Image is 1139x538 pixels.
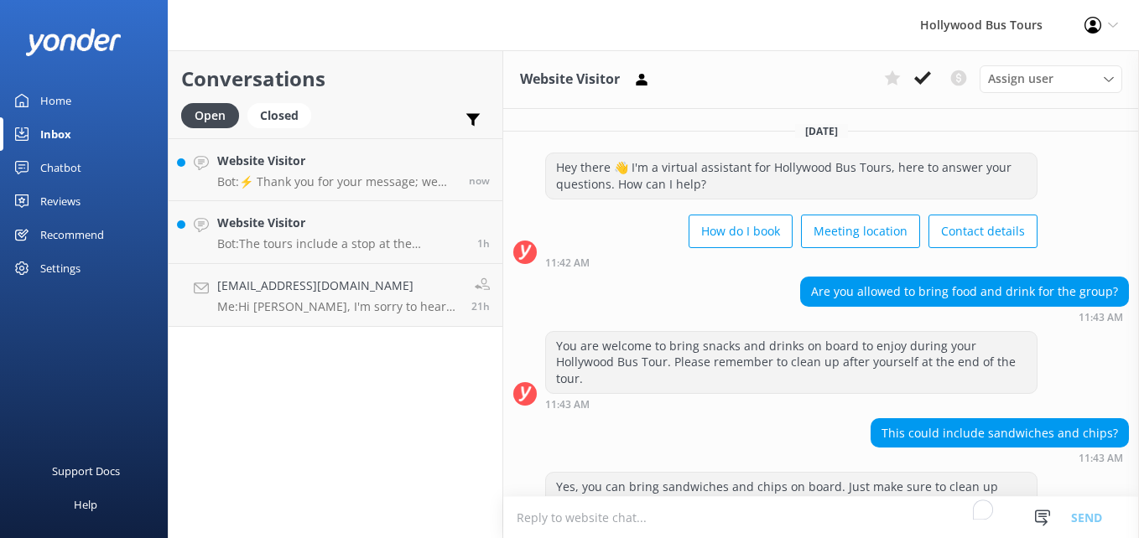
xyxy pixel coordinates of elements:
div: Yes, you can bring sandwiches and chips on board. Just make sure to clean up after yourself to he... [546,473,1037,517]
p: Bot: ⚡ Thank you for your message; we are connecting you to a team member who will be with you sh... [217,174,456,189]
strong: 11:43 AM [545,400,590,410]
span: Oct 11 2025 01:42pm (UTC -07:00) America/Tijuana [471,299,490,313]
div: This could include sandwiches and chips? [871,419,1128,447]
strong: 11:42 AM [545,258,590,268]
div: Open [181,103,239,128]
div: Home [40,84,71,117]
strong: 11:43 AM [1079,453,1123,463]
div: Hey there 👋 I'm a virtual assistant for Hollywood Bus Tours, here to answer your questions. How c... [546,153,1037,198]
a: Open [181,106,247,124]
div: Inbox [40,117,71,151]
span: Assign user [988,70,1053,88]
h4: Website Visitor [217,152,456,170]
p: Bot: The tours include a stop at the [PERSON_NAME][GEOGRAPHIC_DATA], which offers a great view of... [217,236,465,251]
div: Are you allowed to bring food and drink for the group? [801,277,1128,306]
a: Closed [247,106,320,124]
div: Recommend [40,218,104,251]
span: Oct 12 2025 11:37am (UTC -07:00) America/Tijuana [469,173,490,188]
textarea: To enrich screen reader interactions, please activate Accessibility in Grammarly extension settings [503,497,1139,538]
a: Website VisitorBot:⚡ Thank you for your message; we are connecting you to a team member who will ... [169,138,502,201]
button: How do I book [689,215,793,248]
a: [EMAIL_ADDRESS][DOMAIN_NAME]Me:Hi [PERSON_NAME], I'm sorry to hear you won't make your tour. Unfo... [169,264,502,327]
div: Oct 09 2025 11:43am (UTC -07:00) America/Tijuana [871,452,1129,463]
h3: Website Visitor [520,69,620,91]
h4: [EMAIL_ADDRESS][DOMAIN_NAME] [217,277,459,295]
span: [DATE] [795,124,848,138]
div: Settings [40,251,81,285]
p: Me: Hi [PERSON_NAME], I'm sorry to hear you won't make your tour. Unfortunately, it's too late to... [217,299,459,314]
strong: 11:43 AM [1079,313,1123,323]
div: Oct 09 2025 11:42am (UTC -07:00) America/Tijuana [545,256,1038,268]
button: Meeting location [801,215,920,248]
div: Closed [247,103,311,128]
div: Chatbot [40,151,81,184]
h4: Website Visitor [217,214,465,232]
button: Contact details [928,215,1038,248]
div: Support Docs [52,454,120,488]
div: Reviews [40,184,81,218]
div: Help [74,488,97,521]
div: You are welcome to bring snacks and drinks on board to enjoy during your Hollywood Bus Tour. Plea... [546,332,1037,393]
div: Assign User [980,65,1122,92]
div: Oct 09 2025 11:43am (UTC -07:00) America/Tijuana [545,398,1038,410]
img: yonder-white-logo.png [25,28,122,56]
a: Website VisitorBot:The tours include a stop at the [PERSON_NAME][GEOGRAPHIC_DATA], which offers a... [169,201,502,264]
div: Oct 09 2025 11:43am (UTC -07:00) America/Tijuana [800,311,1129,323]
span: Oct 12 2025 10:11am (UTC -07:00) America/Tijuana [477,236,490,251]
h2: Conversations [181,63,490,95]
